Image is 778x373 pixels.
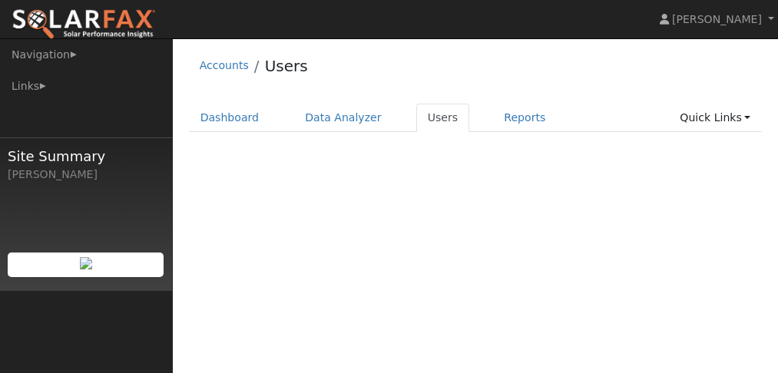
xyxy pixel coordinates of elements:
[80,257,92,269] img: retrieve
[293,104,393,132] a: Data Analyzer
[416,104,470,132] a: Users
[200,59,249,71] a: Accounts
[265,57,308,75] a: Users
[672,13,762,25] span: [PERSON_NAME]
[492,104,557,132] a: Reports
[8,146,164,167] span: Site Summary
[189,104,271,132] a: Dashboard
[12,8,156,41] img: SolarFax
[8,167,164,183] div: [PERSON_NAME]
[668,104,762,132] a: Quick Links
